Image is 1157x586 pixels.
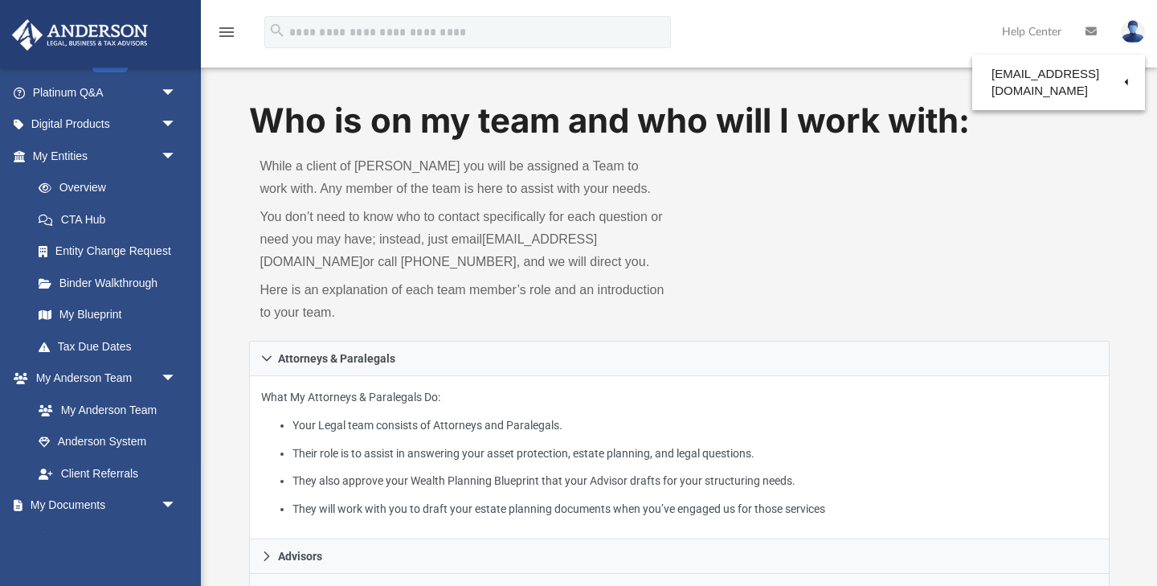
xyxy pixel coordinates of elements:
[11,140,201,172] a: My Entitiesarrow_drop_down
[249,341,1110,376] a: Attorneys & Paralegals
[22,330,201,363] a: Tax Due Dates
[11,109,201,141] a: Digital Productsarrow_drop_down
[261,387,1098,518] p: What My Attorneys & Paralegals Do:
[249,539,1110,574] a: Advisors
[22,394,185,426] a: My Anderson Team
[292,499,1098,519] li: They will work with you to draft your estate planning documents when you’ve engaged us for those ...
[11,363,193,395] a: My Anderson Teamarrow_drop_down
[22,457,193,490] a: Client Referrals
[292,416,1098,436] li: Your Legal team consists of Attorneys and Paralegals.
[22,521,185,553] a: Box
[11,490,193,522] a: My Documentsarrow_drop_down
[292,444,1098,464] li: Their role is to assist in answering your asset protection, estate planning, and legal questions.
[260,155,668,200] p: While a client of [PERSON_NAME] you will be assigned a Team to work with. Any member of the team ...
[22,236,201,268] a: Entity Change Request
[260,279,668,324] p: Here is an explanation of each team member’s role and an introduction to your team.
[22,203,201,236] a: CTA Hub
[161,490,193,522] span: arrow_drop_down
[22,299,193,331] a: My Blueprint
[161,76,193,109] span: arrow_drop_down
[22,172,201,204] a: Overview
[292,471,1098,491] li: They also approve your Wealth Planning Blueprint that your Advisor drafts for your structuring ne...
[1121,20,1145,43] img: User Pic
[268,22,286,39] i: search
[161,363,193,395] span: arrow_drop_down
[161,140,193,173] span: arrow_drop_down
[217,23,236,42] i: menu
[22,426,193,458] a: Anderson System
[249,97,1110,145] h1: Who is on my team and who will I work with:
[7,19,153,51] img: Anderson Advisors Platinum Portal
[22,267,201,299] a: Binder Walkthrough
[278,551,322,562] span: Advisors
[260,206,668,273] p: You don’t need to know who to contact specifically for each question or need you may have; instea...
[11,76,201,109] a: Platinum Q&Aarrow_drop_down
[249,376,1110,539] div: Attorneys & Paralegals
[161,109,193,141] span: arrow_drop_down
[278,353,395,364] span: Attorneys & Paralegals
[217,31,236,42] a: menu
[972,59,1145,106] a: [EMAIL_ADDRESS][DOMAIN_NAME]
